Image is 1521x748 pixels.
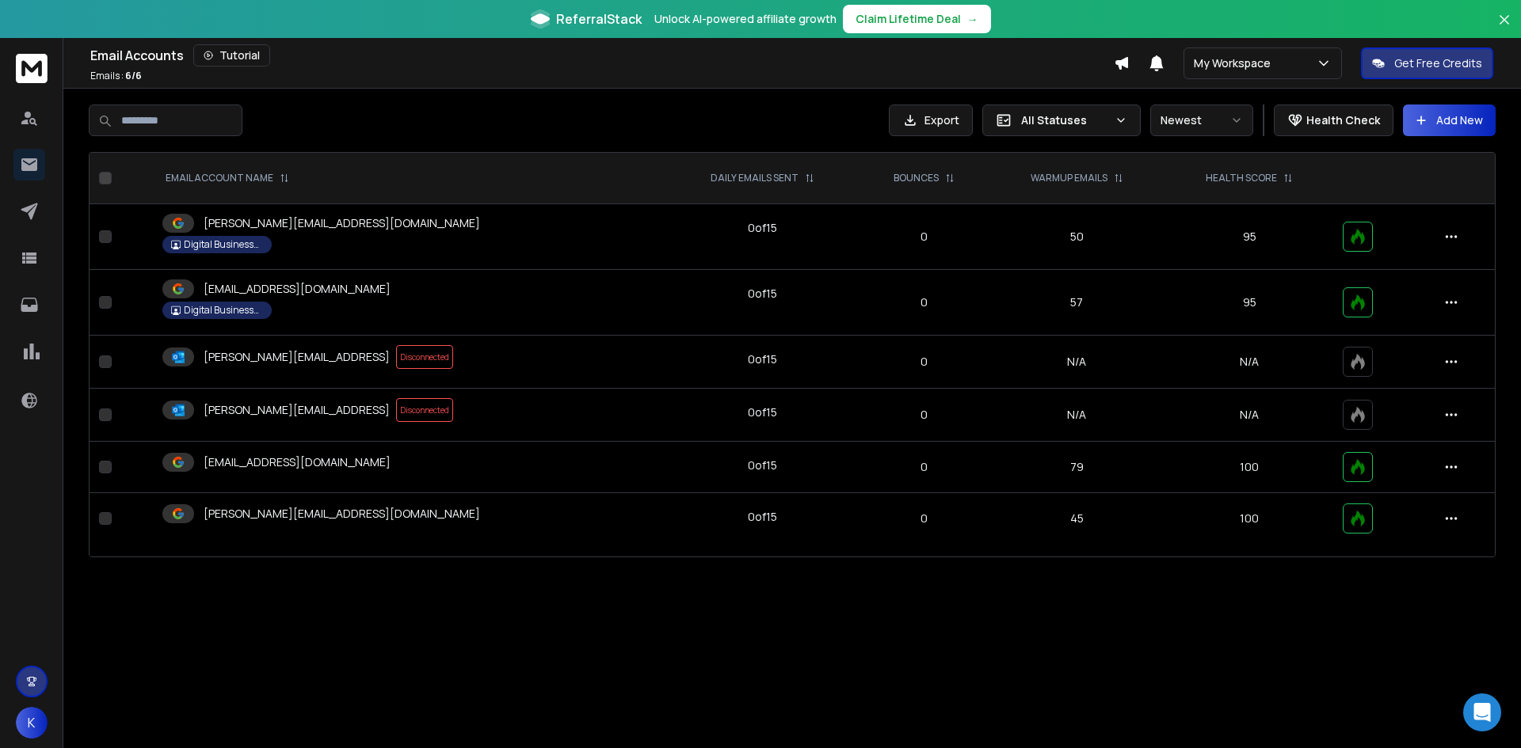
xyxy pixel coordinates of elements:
[989,204,1165,270] td: 50
[90,70,142,82] p: Emails :
[989,442,1165,493] td: 79
[989,389,1165,442] td: N/A
[869,294,979,310] p: 0
[989,270,1165,336] td: 57
[869,354,979,370] p: 0
[1031,172,1107,184] p: WARMUP EMAILS
[748,220,777,236] div: 0 of 15
[204,402,390,418] p: [PERSON_NAME][EMAIL_ADDRESS]
[204,506,480,522] p: [PERSON_NAME][EMAIL_ADDRESS][DOMAIN_NAME]
[1175,407,1324,423] p: N/A
[869,459,979,475] p: 0
[748,404,777,420] div: 0 of 15
[889,104,973,136] button: Export
[1165,442,1333,493] td: 100
[204,349,390,365] p: [PERSON_NAME][EMAIL_ADDRESS]
[1394,55,1482,71] p: Get Free Credits
[967,11,978,27] span: →
[204,281,391,297] p: [EMAIL_ADDRESS][DOMAIN_NAME]
[556,9,642,28] span: ReferralStack
[748,286,777,302] div: 0 of 15
[1150,104,1253,136] button: Newest
[711,172,799,184] p: DAILY EMAILS SENT
[1403,104,1496,136] button: Add New
[125,69,142,82] span: 6 / 6
[748,509,777,525] div: 0 of 15
[1165,204,1333,270] td: 95
[193,44,270,66] button: Tutorial
[869,407,979,423] p: 0
[843,5,991,33] button: Claim Lifetime Deal→
[1206,172,1277,184] p: HEALTH SCORE
[989,336,1165,389] td: N/A
[396,345,453,369] span: Disconnected
[1274,104,1393,136] button: Health Check
[1306,112,1380,128] p: Health Check
[204,215,480,231] p: [PERSON_NAME][EMAIL_ADDRESS][DOMAIN_NAME]
[1165,270,1333,336] td: 95
[184,238,263,251] p: Digital BusinessEdge
[204,454,391,470] p: [EMAIL_ADDRESS][DOMAIN_NAME]
[1165,493,1333,545] td: 100
[748,458,777,473] div: 0 of 15
[1021,112,1108,128] p: All Statuses
[1463,693,1501,731] div: Open Intercom Messenger
[90,44,1114,66] div: Email Accounts
[989,493,1165,545] td: 45
[16,707,48,739] button: K
[869,511,979,526] p: 0
[1494,9,1515,47] button: Close banner
[748,351,777,367] div: 0 of 15
[654,11,837,27] p: Unlock AI-powered affiliate growth
[869,229,979,245] p: 0
[184,304,263,317] p: Digital BusinessEdge
[1194,55,1277,71] p: My Workspace
[396,398,453,422] span: Disconnected
[1361,47,1493,79] button: Get Free Credits
[894,172,939,184] p: BOUNCES
[166,172,289,184] div: EMAIL ACCOUNT NAME
[1175,354,1324,370] p: N/A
